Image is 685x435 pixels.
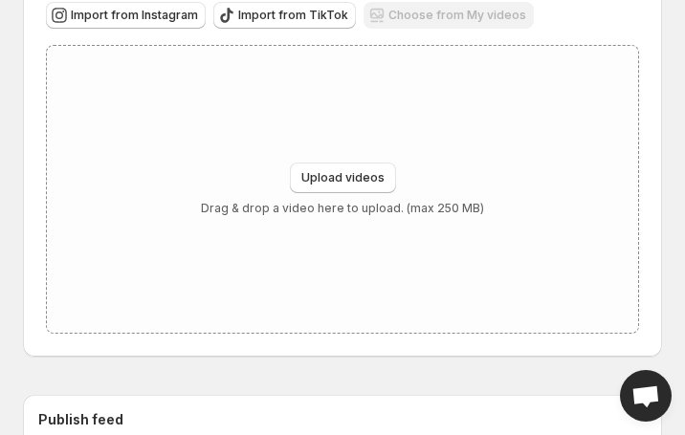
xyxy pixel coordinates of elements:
[301,170,385,185] span: Upload videos
[46,2,206,29] button: Import from Instagram
[238,8,348,23] span: Import from TikTok
[71,8,198,23] span: Import from Instagram
[620,370,672,422] a: Open chat
[38,410,647,429] h2: Publish feed
[213,2,356,29] button: Import from TikTok
[201,201,484,216] p: Drag & drop a video here to upload. (max 250 MB)
[290,163,396,193] button: Upload videos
